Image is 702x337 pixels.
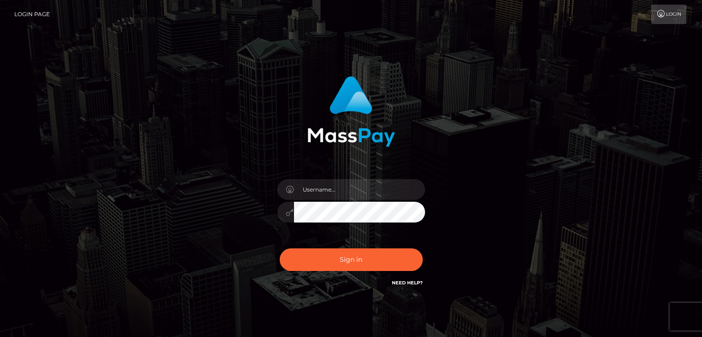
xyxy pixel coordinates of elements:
a: Login Page [14,5,50,24]
img: MassPay Login [307,76,395,147]
a: Login [651,5,686,24]
a: Need Help? [392,280,423,286]
input: Username... [294,179,425,200]
button: Sign in [280,248,423,271]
